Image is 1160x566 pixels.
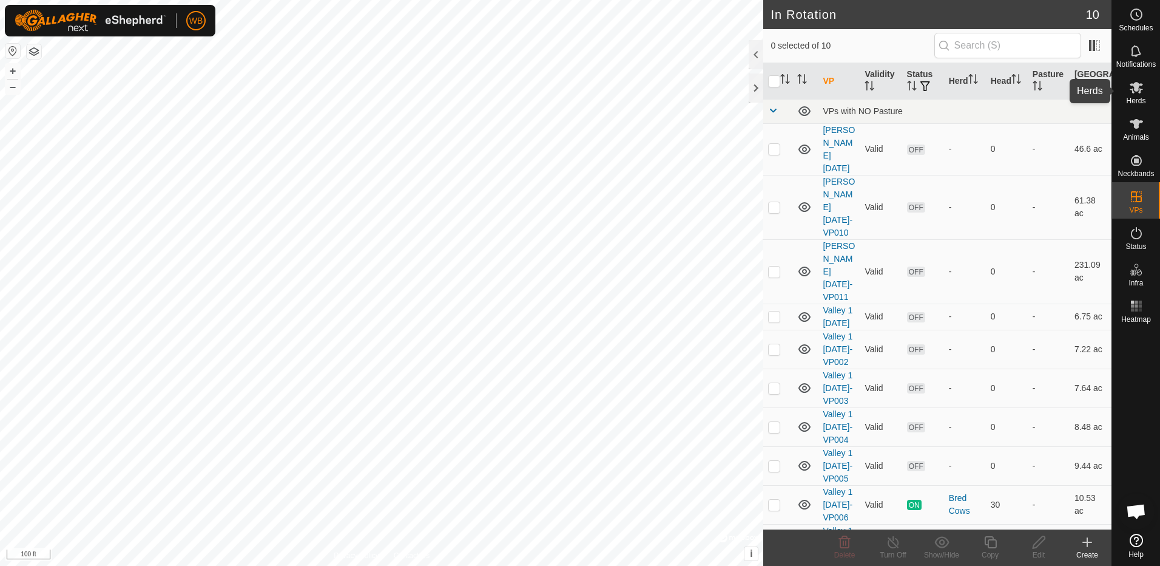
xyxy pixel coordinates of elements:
[934,33,1081,58] input: Search (S)
[394,550,430,561] a: Contact Us
[771,39,934,52] span: 0 selected of 10
[1014,550,1063,561] div: Edit
[1112,529,1160,563] a: Help
[907,500,922,510] span: ON
[907,422,925,432] span: OFF
[860,369,902,407] td: Valid
[823,370,852,406] a: Valley 1 [DATE]-VP003
[1126,97,1145,104] span: Herds
[189,15,203,27] span: WB
[1028,524,1070,563] td: -
[1118,493,1155,530] div: Open chat
[1033,83,1042,92] p-sorticon: Activate to sort
[986,524,1028,563] td: 0
[860,239,902,304] td: Valid
[1070,330,1111,369] td: 7.22 ac
[744,547,758,561] button: i
[986,369,1028,407] td: 0
[1070,485,1111,524] td: 10.53 ac
[869,550,917,561] div: Turn Off
[780,76,790,86] p-sorticon: Activate to sort
[1028,63,1070,100] th: Pasture
[1028,175,1070,239] td: -
[823,125,855,173] a: [PERSON_NAME] [DATE]
[1028,123,1070,175] td: -
[944,63,986,100] th: Herd
[818,63,860,100] th: VP
[1070,407,1111,446] td: 8.48 ac
[907,145,925,155] span: OFF
[1028,407,1070,446] td: -
[907,461,925,471] span: OFF
[949,492,981,517] div: Bred Cows
[949,265,981,278] div: -
[1028,369,1070,407] td: -
[834,551,855,559] span: Delete
[823,332,852,367] a: Valley 1 [DATE]-VP002
[986,304,1028,330] td: 0
[334,550,379,561] a: Privacy Policy
[1093,83,1103,92] p-sorticon: Activate to sort
[1070,123,1111,175] td: 46.6 ac
[1128,279,1143,287] span: Infra
[968,76,978,86] p-sorticon: Activate to sort
[949,421,981,434] div: -
[823,177,855,237] a: [PERSON_NAME] [DATE]-VP010
[986,485,1028,524] td: 30
[860,407,902,446] td: Valid
[907,312,925,322] span: OFF
[949,143,981,155] div: -
[1011,76,1021,86] p-sorticon: Activate to sort
[1070,304,1111,330] td: 6.75 ac
[1121,316,1151,323] span: Heatmap
[1028,239,1070,304] td: -
[986,330,1028,369] td: 0
[1028,485,1070,524] td: -
[860,63,902,100] th: Validity
[1070,63,1111,100] th: [GEOGRAPHIC_DATA] Area
[1070,524,1111,563] td: 11 ac
[823,106,1107,116] div: VPs with NO Pasture
[986,175,1028,239] td: 0
[1028,304,1070,330] td: -
[860,446,902,485] td: Valid
[1070,446,1111,485] td: 9.44 ac
[1125,243,1146,250] span: Status
[949,382,981,395] div: -
[5,80,20,94] button: –
[5,44,20,58] button: Reset Map
[15,10,166,32] img: Gallagher Logo
[986,407,1028,446] td: 0
[1123,134,1149,141] span: Animals
[949,460,981,472] div: -
[1063,550,1111,561] div: Create
[1128,551,1144,558] span: Help
[1116,61,1156,68] span: Notifications
[986,239,1028,304] td: 0
[865,83,874,92] p-sorticon: Activate to sort
[907,344,925,355] span: OFF
[1028,330,1070,369] td: -
[860,304,902,330] td: Valid
[823,305,852,328] a: Valley 1 [DATE]
[1086,5,1099,24] span: 10
[966,550,1014,561] div: Copy
[1118,170,1154,177] span: Neckbands
[1129,206,1142,214] span: VPs
[797,76,807,86] p-sorticon: Activate to sort
[860,524,902,563] td: Valid
[1070,239,1111,304] td: 231.09 ac
[986,446,1028,485] td: 0
[1070,175,1111,239] td: 61.38 ac
[5,64,20,78] button: +
[823,526,852,561] a: Valley 1 [DATE]-VP007
[860,485,902,524] td: Valid
[907,83,917,92] p-sorticon: Activate to sort
[986,63,1028,100] th: Head
[949,310,981,323] div: -
[949,201,981,214] div: -
[823,487,852,522] a: Valley 1 [DATE]-VP006
[750,548,752,559] span: i
[1119,24,1153,32] span: Schedules
[917,550,966,561] div: Show/Hide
